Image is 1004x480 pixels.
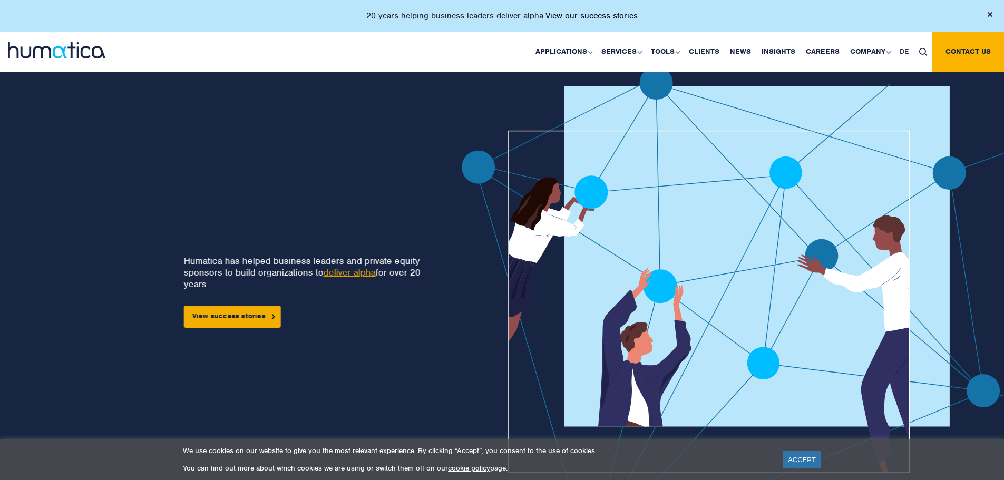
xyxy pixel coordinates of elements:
p: 20 years helping business leaders deliver alpha. [366,11,638,21]
a: Tools [646,32,684,72]
p: You can find out more about which cookies we are using or switch them off on our page. [183,464,769,473]
a: ACCEPT [783,451,821,468]
a: Services [596,32,646,72]
img: logo [8,42,105,58]
a: cookie policy [448,464,490,473]
a: DE [894,32,914,72]
a: Applications [530,32,596,72]
img: arrowicon [272,314,275,319]
a: Careers [801,32,845,72]
span: DE [900,47,909,56]
p: We use cookies on our website to give you the most relevant experience. By clicking “Accept”, you... [183,446,769,455]
a: deliver alpha [323,267,375,278]
img: search_icon [919,48,927,56]
a: Clients [684,32,725,72]
a: Insights [756,32,801,72]
a: Contact us [932,32,1004,72]
a: Company [845,32,894,72]
a: View success stories [183,306,280,328]
p: Humatica has helped business leaders and private equity sponsors to build organizations to for ov... [183,255,427,290]
a: News [725,32,756,72]
a: View our success stories [545,11,638,21]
